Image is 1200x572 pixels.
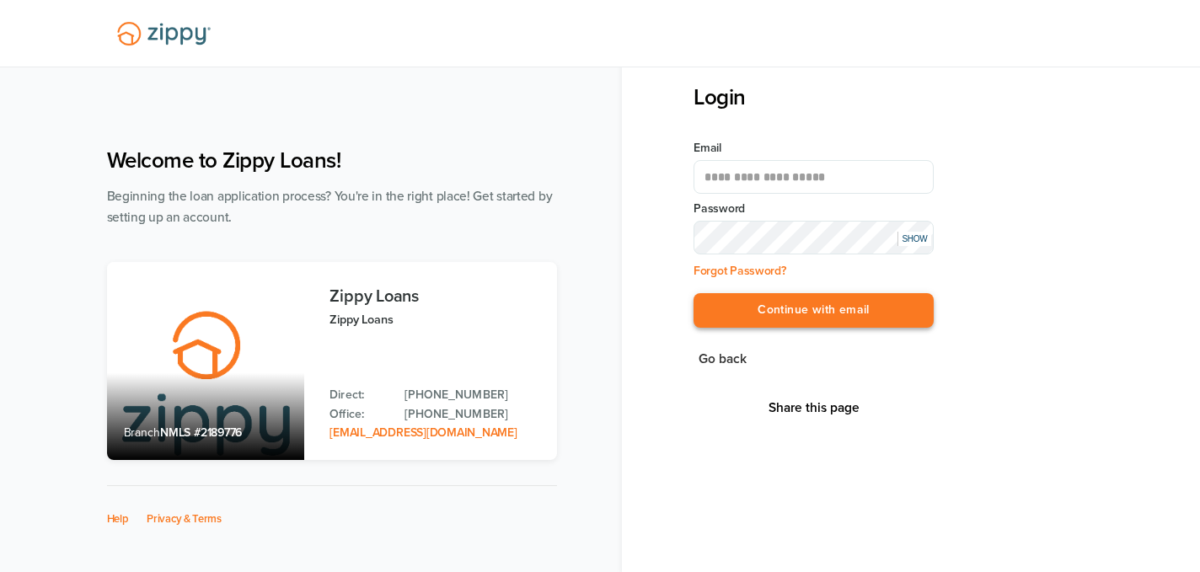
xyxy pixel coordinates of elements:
a: Email Address: zippyguide@zippymh.com [329,425,517,440]
p: Direct: [329,386,388,404]
label: Password [694,200,934,217]
input: Email Address [694,160,934,194]
a: Privacy & Terms [147,512,222,526]
p: Office: [329,405,388,424]
button: Continue with email [694,293,934,328]
a: Office Phone: 512-975-2947 [404,405,539,424]
button: Go back [694,348,752,371]
a: Help [107,512,129,526]
a: Direct Phone: 512-975-2947 [404,386,539,404]
a: Forgot Password? [694,264,786,278]
button: Share This Page [763,399,865,416]
div: SHOW [897,232,931,246]
h1: Welcome to Zippy Loans! [107,147,557,174]
h3: Zippy Loans [329,287,539,306]
span: Branch [124,425,161,440]
span: Beginning the loan application process? You're in the right place! Get started by setting up an a... [107,189,553,225]
label: Email [694,140,934,157]
img: Lender Logo [107,14,221,53]
h3: Login [694,84,934,110]
p: Zippy Loans [329,310,539,329]
span: NMLS #2189776 [160,425,242,440]
input: Input Password [694,221,934,254]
